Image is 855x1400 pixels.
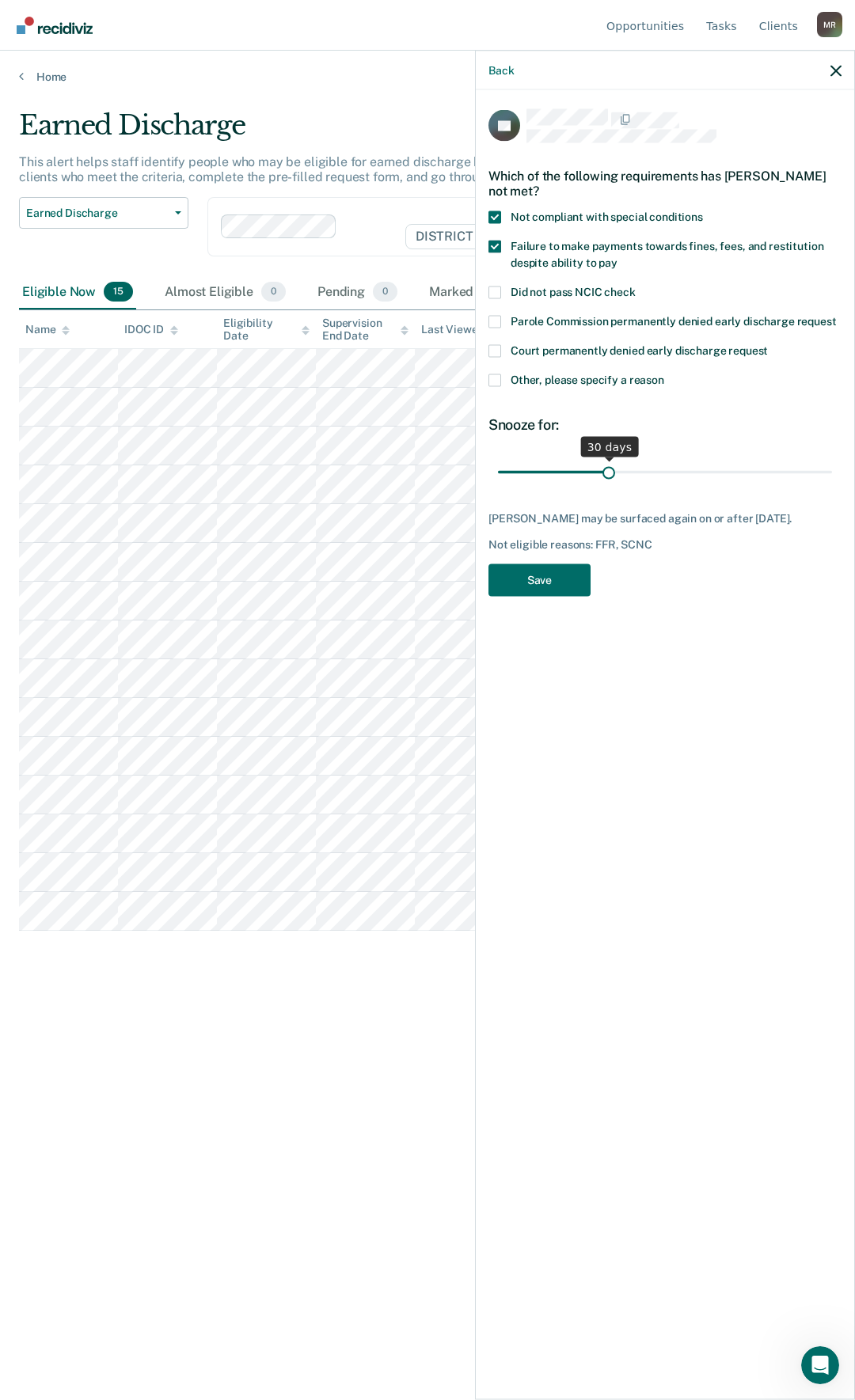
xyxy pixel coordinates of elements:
span: Earned Discharge [26,207,169,220]
img: Recidiviz [17,17,93,34]
div: Earned Discharge [19,109,788,154]
div: Supervision End Date [322,317,408,343]
button: Save [488,563,591,596]
div: Last Viewed [421,323,498,336]
div: Eligibility Date [223,317,310,343]
div: Pending [314,275,401,310]
span: DISTRICT OFFICE 5, [GEOGRAPHIC_DATA] [405,224,690,249]
div: Eligible Now [19,275,136,310]
div: M R [817,12,842,37]
span: Did not pass NCIC check [511,285,636,298]
button: Profile dropdown button [817,12,842,37]
div: Almost Eligible [161,275,289,310]
span: Parole Commission permanently denied early discharge request [511,314,837,327]
div: IDOC ID [124,323,178,336]
span: Court permanently denied early discharge request [511,343,768,356]
div: Marked Ineligible [426,275,568,310]
span: Not compliant with special conditions [511,210,703,222]
div: Snooze for: [488,415,842,433]
div: Which of the following requirements has [PERSON_NAME] not met? [488,155,842,211]
a: Home [19,70,836,84]
iframe: Intercom live chat [801,1346,839,1384]
button: Back [488,63,514,77]
p: This alert helps staff identify people who may be eligible for earned discharge based on IDOC’s c... [19,154,760,184]
div: Name [25,323,70,336]
div: 30 days [581,436,639,457]
span: 15 [104,282,133,302]
div: Not eligible reasons: FFR, SCNC [488,538,842,552]
span: Failure to make payments towards fines, fees, and restitution despite ability to pay [511,239,823,268]
span: Other, please specify a reason [511,373,664,385]
div: [PERSON_NAME] may be surfaced again on or after [DATE]. [488,511,842,525]
span: 0 [373,282,397,302]
span: 0 [261,282,286,302]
